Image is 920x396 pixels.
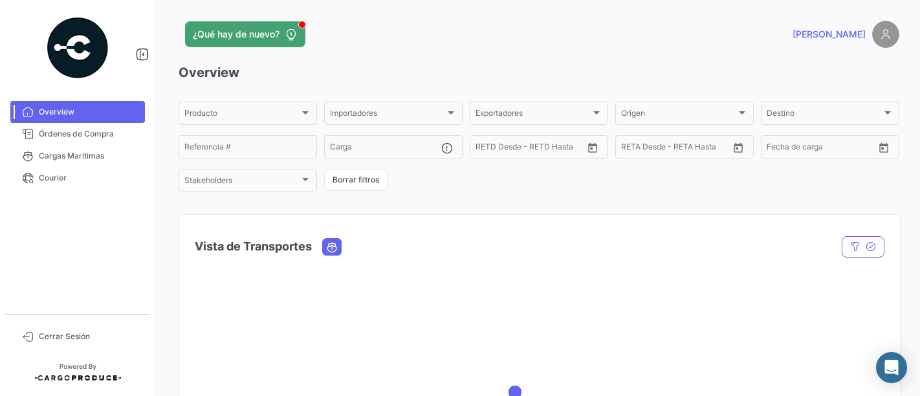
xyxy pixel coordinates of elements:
input: Desde [767,144,790,153]
span: Overview [39,106,140,118]
span: Stakeholders [184,178,300,187]
a: Órdenes de Compra [10,123,145,145]
span: Producto [184,111,300,120]
span: Destino [767,111,882,120]
input: Desde [476,144,499,153]
img: powered-by.png [45,16,110,80]
span: Exportadores [476,111,591,120]
div: Abrir Intercom Messenger [876,352,907,383]
input: Hasta [653,144,705,153]
span: [PERSON_NAME] [793,28,866,41]
button: Ocean [323,239,341,255]
input: Hasta [799,144,850,153]
span: ¿Qué hay de nuevo? [193,28,279,41]
span: Importadores [330,111,445,120]
span: Courier [39,172,140,184]
button: Borrar filtros [324,170,388,191]
a: Courier [10,167,145,189]
button: Open calendar [728,138,748,157]
span: Órdenes de Compra [39,128,140,140]
h4: Vista de Transportes [195,237,312,256]
a: Cargas Marítimas [10,145,145,167]
input: Hasta [508,144,559,153]
h3: Overview [179,63,899,82]
span: Origen [621,111,736,120]
span: Cerrar Sesión [39,331,140,342]
a: Overview [10,101,145,123]
button: ¿Qué hay de nuevo? [185,21,305,47]
span: Cargas Marítimas [39,150,140,162]
img: placeholder-user.png [872,21,899,48]
button: Open calendar [874,138,893,157]
input: Desde [621,144,644,153]
button: Open calendar [583,138,602,157]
